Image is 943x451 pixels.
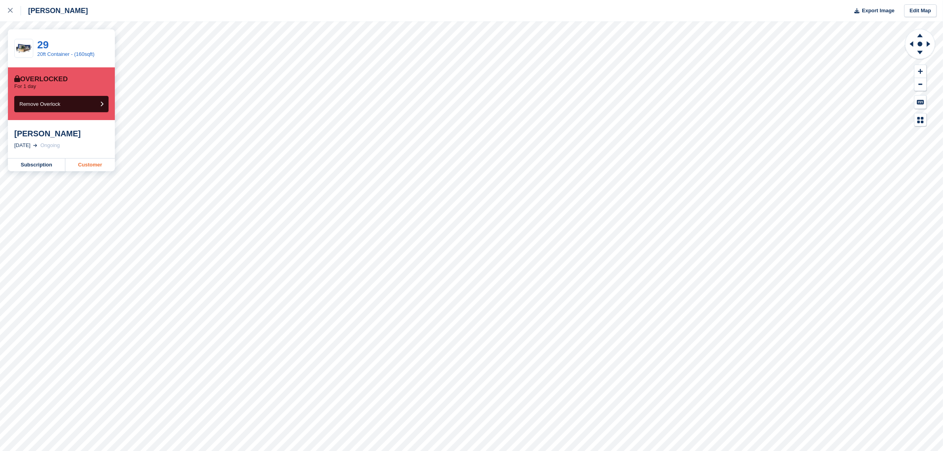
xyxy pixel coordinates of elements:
[862,7,894,15] span: Export Image
[14,96,109,112] button: Remove Overlock
[914,113,926,126] button: Map Legend
[914,78,926,91] button: Zoom Out
[14,141,30,149] div: [DATE]
[914,65,926,78] button: Zoom In
[850,4,895,17] button: Export Image
[33,144,37,147] img: arrow-right-light-icn-cde0832a797a2874e46488d9cf13f60e5c3a73dbe684e267c42b8395dfbc2abf.svg
[904,4,937,17] a: Edit Map
[14,75,68,83] div: Overlocked
[40,141,60,149] div: Ongoing
[14,83,36,90] p: For 1 day
[21,6,88,15] div: [PERSON_NAME]
[914,96,926,109] button: Keyboard Shortcuts
[15,42,33,55] img: 20-ft-container.jpg
[37,39,49,51] a: 29
[14,129,109,138] div: [PERSON_NAME]
[37,51,95,57] a: 20ft Container - (160sqft)
[8,159,65,171] a: Subscription
[19,101,60,107] span: Remove Overlock
[65,159,115,171] a: Customer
